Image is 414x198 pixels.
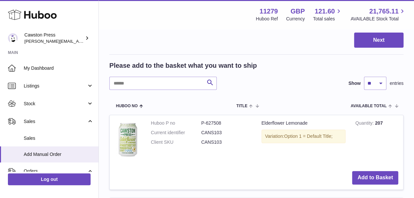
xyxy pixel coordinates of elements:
span: 121.60 [315,7,335,16]
span: [PERSON_NAME][EMAIL_ADDRESS][PERSON_NAME][DOMAIN_NAME] [24,38,167,44]
dd: CANS103 [201,139,252,145]
span: AVAILABLE Stock Total [350,16,406,22]
strong: 11279 [260,7,278,16]
div: Currency [286,16,305,22]
img: thomas.carson@cawstonpress.com [8,33,18,43]
div: Variation: [262,130,345,143]
a: 21,765.11 AVAILABLE Stock Total [350,7,406,22]
td: 207 [350,115,403,166]
button: Next [354,33,403,48]
span: Total sales [313,16,342,22]
span: Add Manual Order [24,151,94,158]
span: Title [236,104,247,108]
dt: Huboo P no [151,120,201,126]
td: Elderflower Lemonade [257,115,350,166]
dd: P-627508 [201,120,252,126]
a: 121.60 Total sales [313,7,342,22]
div: Huboo Ref [256,16,278,22]
span: entries [390,80,403,87]
dd: CANS103 [201,130,252,136]
span: Sales [24,135,94,141]
span: AVAILABLE Total [351,104,387,108]
div: Cawston Press [24,32,84,44]
label: Show [348,80,361,87]
span: 21,765.11 [369,7,399,16]
a: Log out [8,173,91,185]
span: Listings [24,83,87,89]
span: Huboo no [116,104,138,108]
dt: Current identifier [151,130,201,136]
span: My Dashboard [24,65,94,71]
button: Add to Basket [352,171,398,185]
span: Orders [24,168,87,174]
strong: GBP [290,7,305,16]
span: Stock [24,101,87,107]
img: Elderflower Lemonade [115,120,141,160]
strong: Quantity [355,120,375,127]
span: Sales [24,118,87,125]
span: Option 1 = Default Title; [284,134,333,139]
h2: Please add to the basket what you want to ship [109,61,257,70]
dt: Client SKU [151,139,201,145]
